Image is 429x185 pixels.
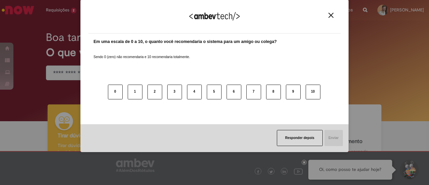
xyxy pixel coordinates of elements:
button: 0 [108,85,123,99]
button: 8 [266,85,281,99]
button: 6 [227,85,241,99]
button: Close [326,12,335,18]
button: Responder depois [277,130,323,146]
button: 9 [286,85,301,99]
label: Sendo 0 (zero) não recomendaria e 10 recomendaria totalmente. [94,47,190,59]
button: 3 [167,85,182,99]
button: 2 [147,85,162,99]
button: 7 [246,85,261,99]
button: 1 [128,85,142,99]
button: 10 [306,85,320,99]
button: 4 [187,85,202,99]
img: Close [328,13,333,18]
img: Logo Ambevtech [189,12,240,20]
button: 5 [207,85,222,99]
label: Em uma escala de 0 a 10, o quanto você recomendaria o sistema para um amigo ou colega? [94,39,277,45]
